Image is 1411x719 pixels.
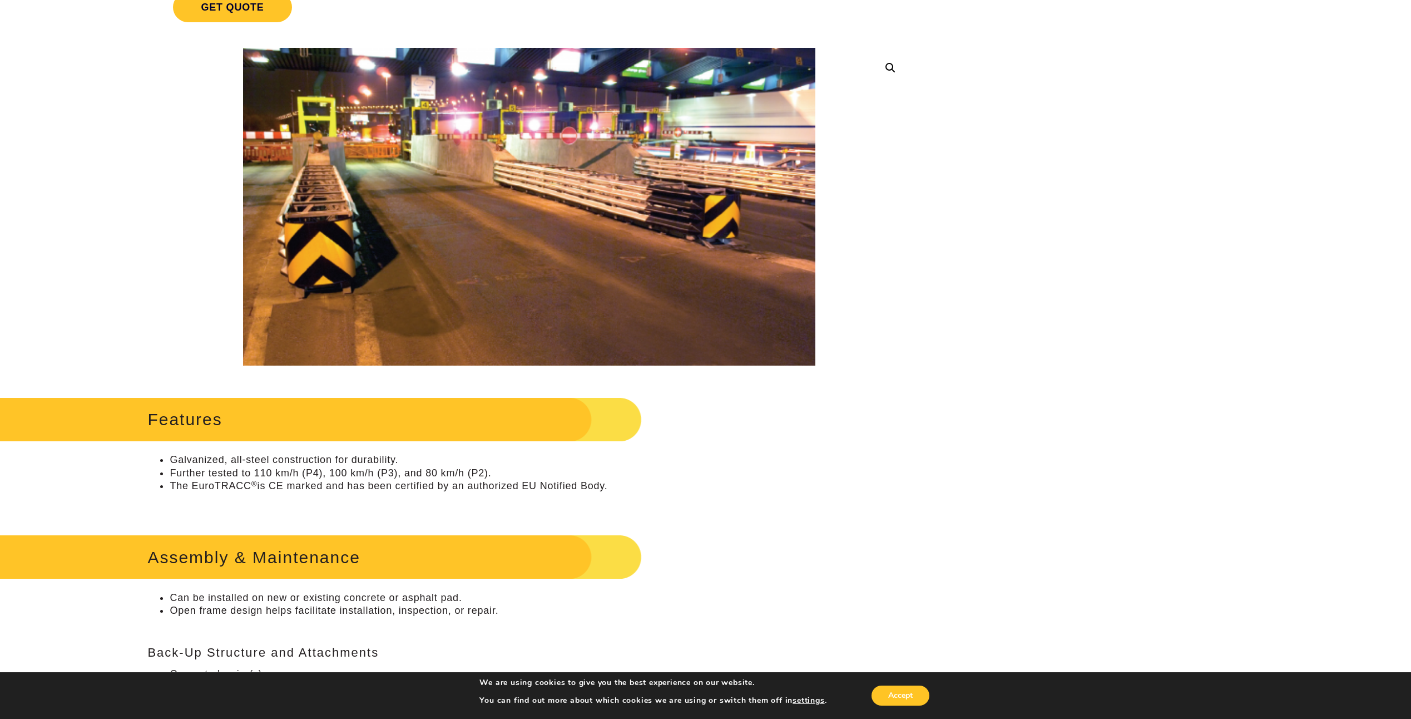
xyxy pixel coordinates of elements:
sup: ® [251,480,258,488]
p: You can find out more about which cookies we are using or switch them off in . [479,696,826,706]
li: The EuroTRACC is CE marked and has been certified by an authorized EU Notified Body. [170,480,910,493]
p: We are using cookies to give you the best experience on our website. [479,678,826,688]
li: Open frame design helps facilitate installation, inspection, or repair. [170,604,910,617]
button: Accept [872,686,929,706]
h3: Back-Up Structure and Attachments [147,646,910,659]
li: Galvanized, all-steel construction for durability. [170,454,910,466]
li: Can be installed on new or existing concrete or asphalt pad. [170,592,910,604]
li: Concrete barrier(s) [170,668,910,681]
li: Further tested to 110 km/h (P4), 100 km/h (P3), and 80 km/h (P2). [170,467,910,480]
button: settings [793,696,824,706]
